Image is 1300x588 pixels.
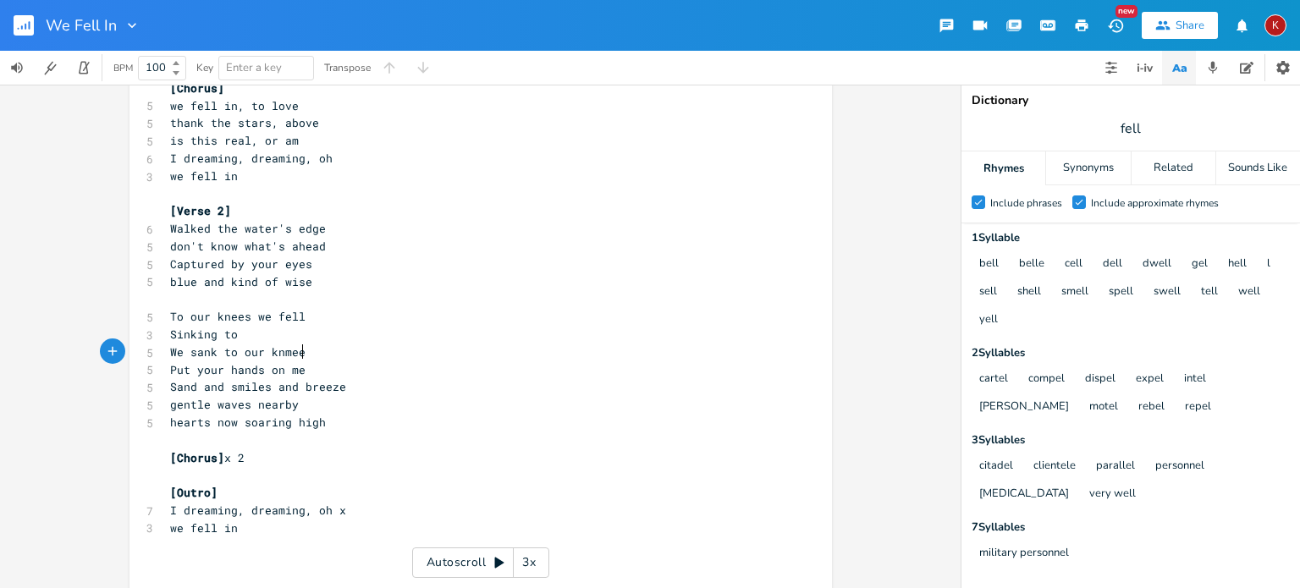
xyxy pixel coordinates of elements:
[1065,257,1082,272] button: cell
[979,459,1013,474] button: citadel
[1085,372,1115,387] button: dispel
[170,203,231,218] span: [Verse 2]
[170,520,238,536] span: we fell in
[1138,400,1165,415] button: rebel
[1033,459,1076,474] button: clientele
[979,285,997,299] button: sell
[1115,5,1137,18] div: New
[1121,119,1141,139] span: fell
[170,151,333,166] span: I dreaming, dreaming, oh
[979,487,1069,502] button: [MEDICAL_DATA]
[1132,151,1215,185] div: Related
[1264,14,1286,36] div: kerynlee24
[1142,12,1218,39] button: Share
[1103,257,1122,272] button: dell
[1185,400,1211,415] button: repel
[972,233,1290,244] div: 1 Syllable
[961,151,1045,185] div: Rhymes
[170,98,299,113] span: we fell in, to love
[1028,372,1065,387] button: compel
[1136,372,1164,387] button: expel
[170,327,238,342] span: Sinking to
[1099,10,1132,41] button: New
[1019,257,1044,272] button: belle
[990,198,1062,208] div: Include phrases
[1216,151,1300,185] div: Sounds Like
[1089,400,1118,415] button: motel
[979,257,999,272] button: bell
[972,95,1290,107] div: Dictionary
[226,60,282,75] span: Enter a key
[170,80,224,96] span: [Chorus]
[979,400,1069,415] button: [PERSON_NAME]
[1184,372,1206,387] button: intel
[1061,285,1088,299] button: smell
[170,503,346,518] span: I dreaming, dreaming, oh x
[972,435,1290,446] div: 3 Syllable s
[1228,257,1247,272] button: hell
[113,63,133,73] div: BPM
[514,547,544,578] div: 3x
[972,522,1290,533] div: 7 Syllable s
[170,450,245,465] span: x 2
[170,415,326,430] span: hearts now soaring high
[1176,18,1204,33] div: Share
[1267,257,1270,272] button: l
[170,309,306,324] span: To our knees we fell
[1109,285,1133,299] button: spell
[170,379,346,394] span: Sand and smiles and breeze
[170,256,312,272] span: Captured by your eyes
[1238,285,1260,299] button: well
[1091,198,1219,208] div: Include approximate rhymes
[170,115,319,130] span: thank the stars, above
[1264,6,1286,45] button: K
[1017,285,1041,299] button: shell
[972,348,1290,359] div: 2 Syllable s
[170,450,224,465] span: [Chorus]
[1154,285,1181,299] button: swell
[170,274,312,289] span: blue and kind of wise
[1192,257,1208,272] button: gel
[170,397,299,412] span: gentle waves nearby
[1096,459,1135,474] button: parallel
[1143,257,1171,272] button: dwell
[979,372,1008,387] button: cartel
[979,547,1069,561] button: military personnel
[170,362,306,377] span: Put your hands on me
[324,63,371,73] div: Transpose
[1046,151,1130,185] div: Synonyms
[170,239,326,254] span: don't know what's ahead
[1201,285,1218,299] button: tell
[196,63,213,73] div: Key
[170,485,218,500] span: [Outro]
[979,313,998,327] button: yell
[170,133,299,148] span: is this real, or am
[1155,459,1204,474] button: personnel
[170,344,306,360] span: We sank to our knmee
[170,168,238,184] span: we fell in
[1089,487,1136,502] button: very well
[412,547,549,578] div: Autoscroll
[46,18,117,33] span: We Fell In
[170,221,326,236] span: Walked the water's edge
